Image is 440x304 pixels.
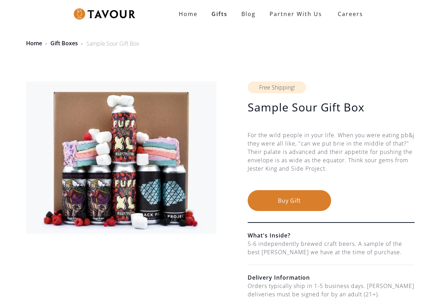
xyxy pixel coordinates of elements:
h6: Delivery Information [248,273,415,282]
strong: Home [179,10,198,18]
a: Gift Boxes [50,39,78,47]
div: For the wild people in your life. When you were eating pb&j they were all like, "can we put brie ... [248,131,415,190]
h6: What's Inside? [248,231,415,240]
div: 5-6 independently brewed craft beers. A sample of the best [PERSON_NAME] we have at the time of p... [248,240,415,256]
div: Orders typically ship in 1-5 business days. [PERSON_NAME] deliveries must be signed for by an adu... [248,282,415,298]
div: Free Shipping! [248,81,306,93]
div: Sample Sour Gift Box [86,39,139,48]
button: Buy Gift [248,190,331,211]
a: partner with us [263,7,329,21]
a: Home [26,39,42,47]
a: Gifts [205,7,234,21]
strong: Careers [338,7,363,21]
a: Careers [329,4,368,24]
a: Home [172,7,205,21]
h1: Sample Sour Gift Box [248,100,415,114]
a: Blog [234,7,263,21]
